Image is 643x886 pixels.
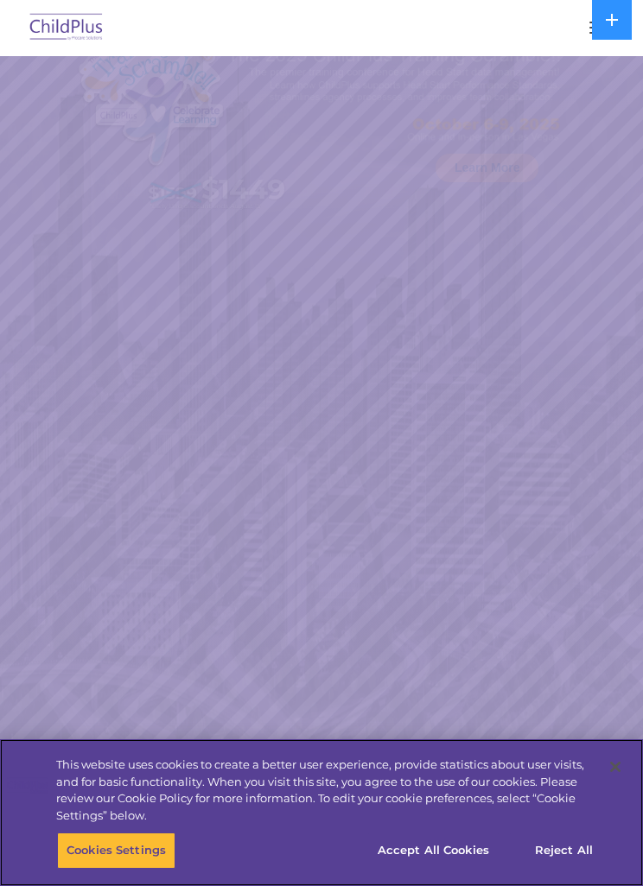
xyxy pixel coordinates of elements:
div: This website uses cookies to create a better user experience, provide statistics about user visit... [56,756,597,824]
img: ChildPlus by Procare Solutions [26,8,107,48]
button: Accept All Cookies [368,832,499,869]
button: Reject All [510,832,618,869]
button: Close [596,748,634,786]
a: Learn More [436,154,538,182]
button: Cookies Settings [57,832,175,869]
